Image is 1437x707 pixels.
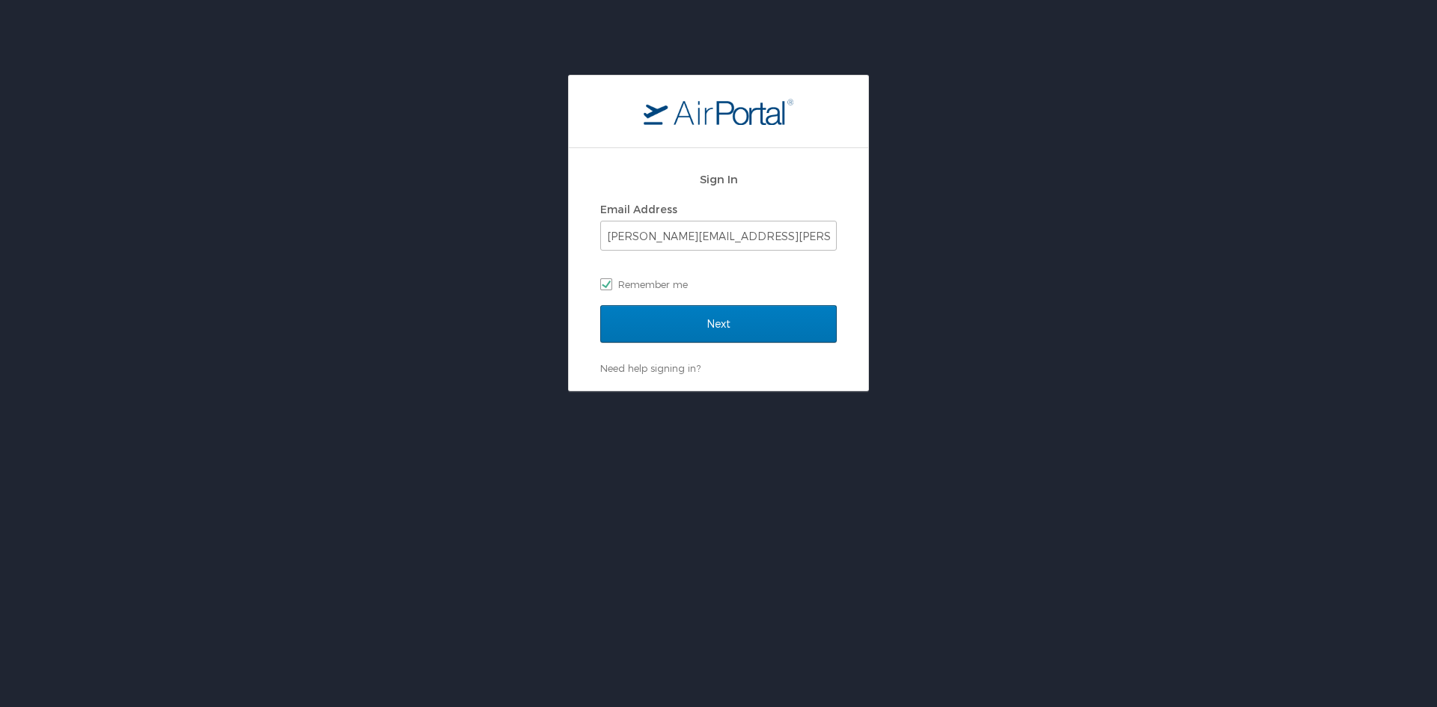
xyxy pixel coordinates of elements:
img: logo [644,98,793,125]
h2: Sign In [600,171,837,188]
a: Need help signing in? [600,362,701,374]
label: Email Address [600,203,677,215]
input: Next [600,305,837,343]
label: Remember me [600,273,837,296]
